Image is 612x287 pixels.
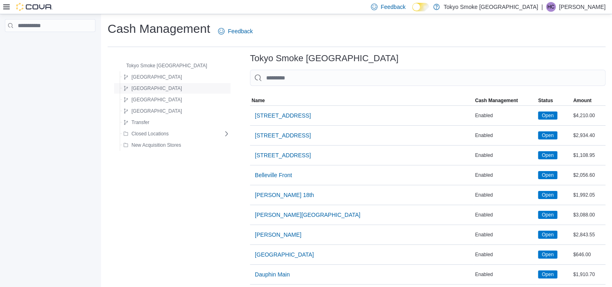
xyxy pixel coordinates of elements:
[473,170,536,180] div: Enabled
[473,230,536,240] div: Enabled
[255,251,314,259] span: [GEOGRAPHIC_DATA]
[255,231,301,239] span: [PERSON_NAME]
[473,150,536,160] div: Enabled
[120,118,152,127] button: Transfer
[473,210,536,220] div: Enabled
[538,270,557,278] span: Open
[546,2,556,12] div: Heather Chafe
[120,72,185,82] button: [GEOGRAPHIC_DATA]
[412,3,429,11] input: Dark Mode
[120,140,184,150] button: New Acquisition Stores
[542,132,553,139] span: Open
[572,230,606,240] div: $2,843.55
[120,84,185,93] button: [GEOGRAPHIC_DATA]
[215,23,256,39] a: Feedback
[473,111,536,120] div: Enabled
[255,270,290,278] span: Dauphin Main
[252,127,314,143] button: [STREET_ADDRESS]
[573,97,591,104] span: Amount
[252,266,293,283] button: Dauphin Main
[538,151,557,159] span: Open
[538,211,557,219] span: Open
[536,96,572,105] button: Status
[115,61,210,71] button: Tokyo Smoke [GEOGRAPHIC_DATA]
[572,150,606,160] div: $1,108.95
[473,131,536,140] div: Enabled
[131,131,169,137] span: Closed Locations
[475,97,518,104] span: Cash Management
[131,85,182,92] span: [GEOGRAPHIC_DATA]
[250,70,606,86] input: This is a search bar. As you type, the results lower in the page will automatically filter.
[412,11,413,12] span: Dark Mode
[473,270,536,279] div: Enabled
[255,131,311,139] span: [STREET_ADDRESS]
[131,142,181,148] span: New Acquisition Stores
[444,2,538,12] p: Tokyo Smoke [GEOGRAPHIC_DATA]
[572,111,606,120] div: $4,210.00
[252,187,317,203] button: [PERSON_NAME] 18th
[120,106,185,116] button: [GEOGRAPHIC_DATA]
[538,171,557,179] span: Open
[5,34,95,53] nav: Complex example
[255,171,292,179] span: Belleville Front
[473,96,536,105] button: Cash Management
[228,27,252,35] span: Feedback
[538,97,553,104] span: Status
[538,231,557,239] span: Open
[542,112,553,119] span: Open
[542,171,553,179] span: Open
[250,96,473,105] button: Name
[542,191,553,199] span: Open
[547,2,554,12] span: HC
[538,131,557,139] span: Open
[120,129,172,139] button: Closed Locations
[252,147,314,163] button: [STREET_ADDRESS]
[126,62,207,69] span: Tokyo Smoke [GEOGRAPHIC_DATA]
[250,54,398,63] h3: Tokyo Smoke [GEOGRAPHIC_DATA]
[255,151,311,159] span: [STREET_ADDRESS]
[131,108,182,114] span: [GEOGRAPHIC_DATA]
[572,170,606,180] div: $2,056.60
[572,190,606,200] div: $1,992.05
[473,250,536,259] div: Enabled
[252,227,305,243] button: [PERSON_NAME]
[120,95,185,105] button: [GEOGRAPHIC_DATA]
[538,111,557,120] span: Open
[542,152,553,159] span: Open
[16,3,53,11] img: Cova
[542,211,553,218] span: Open
[572,210,606,220] div: $3,088.00
[572,96,606,105] button: Amount
[108,21,210,37] h1: Cash Management
[473,190,536,200] div: Enabled
[542,271,553,278] span: Open
[538,191,557,199] span: Open
[252,97,265,104] span: Name
[572,270,606,279] div: $1,910.70
[559,2,606,12] p: [PERSON_NAME]
[542,251,553,258] span: Open
[542,231,553,238] span: Open
[538,251,557,259] span: Open
[541,2,543,12] p: |
[131,119,149,126] span: Transfer
[381,3,405,11] span: Feedback
[252,107,314,124] button: [STREET_ADDRESS]
[131,96,182,103] span: [GEOGRAPHIC_DATA]
[131,74,182,80] span: [GEOGRAPHIC_DATA]
[252,167,295,183] button: Belleville Front
[252,246,317,263] button: [GEOGRAPHIC_DATA]
[572,131,606,140] div: $2,934.40
[255,191,314,199] span: [PERSON_NAME] 18th
[255,211,360,219] span: [PERSON_NAME][GEOGRAPHIC_DATA]
[252,207,364,223] button: [PERSON_NAME][GEOGRAPHIC_DATA]
[572,250,606,259] div: $646.00
[255,111,311,120] span: [STREET_ADDRESS]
